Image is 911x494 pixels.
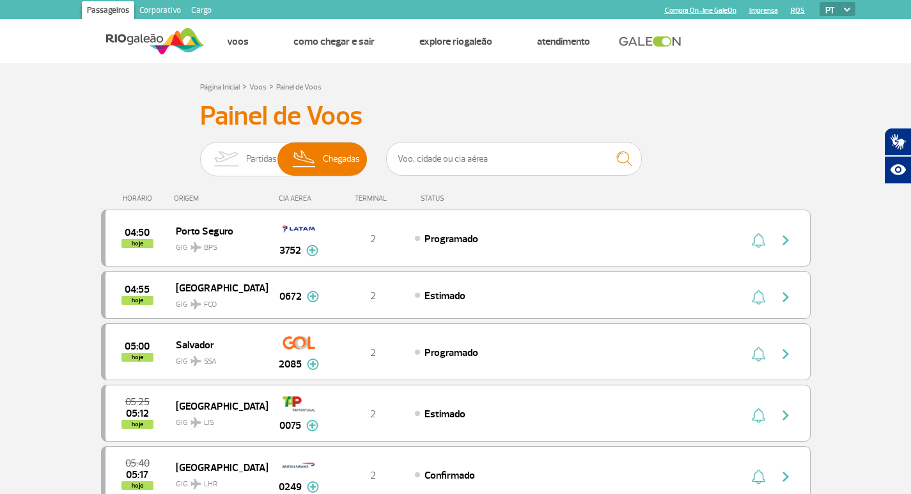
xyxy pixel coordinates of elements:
[331,194,414,203] div: TERMINAL
[174,194,267,203] div: ORIGEM
[206,143,246,176] img: slider-embarque
[370,346,376,359] span: 2
[176,336,258,353] span: Salvador
[386,142,642,176] input: Voo, cidade ou cia aérea
[778,233,793,248] img: seta-direita-painel-voo.svg
[778,408,793,423] img: seta-direita-painel-voo.svg
[121,420,153,429] span: hoje
[293,35,375,48] a: Como chegar e sair
[267,194,331,203] div: CIA AÉREA
[204,417,214,429] span: LIS
[126,470,148,479] span: 2025-09-30 05:17:00
[791,6,805,15] a: RQS
[204,356,217,367] span: SSA
[419,35,492,48] a: Explore RIOgaleão
[276,82,322,92] a: Painel de Voos
[778,289,793,305] img: seta-direita-painel-voo.svg
[121,296,153,305] span: hoje
[884,128,911,184] div: Plugin de acessibilidade da Hand Talk.
[884,156,911,184] button: Abrir recursos assistivos.
[176,222,258,239] span: Porto Seguro
[191,242,201,252] img: destiny_airplane.svg
[752,233,765,248] img: sino-painel-voo.svg
[370,233,376,245] span: 2
[204,299,217,311] span: FCO
[279,357,302,372] span: 2085
[204,242,217,254] span: BPS
[191,356,201,366] img: destiny_airplane.svg
[242,79,247,93] a: >
[752,346,765,362] img: sino-painel-voo.svg
[200,82,240,92] a: Página Inicial
[125,398,150,406] span: 2025-09-30 05:25:00
[125,342,150,351] span: 2025-09-30 05:00:00
[279,243,301,258] span: 3752
[176,410,258,429] span: GIG
[82,1,134,22] a: Passageiros
[176,279,258,296] span: [GEOGRAPHIC_DATA]
[424,346,478,359] span: Programado
[778,346,793,362] img: seta-direita-painel-voo.svg
[246,143,277,176] span: Partidas
[191,299,201,309] img: destiny_airplane.svg
[414,194,518,203] div: STATUS
[204,479,217,490] span: LHR
[121,239,153,248] span: hoje
[307,359,319,370] img: mais-info-painel-voo.svg
[125,285,150,294] span: 2025-09-30 04:55:00
[424,408,465,421] span: Estimado
[176,292,258,311] span: GIG
[884,128,911,156] button: Abrir tradutor de língua de sinais.
[176,459,258,475] span: [GEOGRAPHIC_DATA]
[749,6,778,15] a: Imprensa
[286,143,323,176] img: slider-desembarque
[323,143,360,176] span: Chegadas
[424,233,478,245] span: Programado
[125,459,150,468] span: 2025-09-30 05:40:00
[424,469,475,482] span: Confirmado
[307,291,319,302] img: mais-info-painel-voo.svg
[186,1,217,22] a: Cargo
[269,79,274,93] a: >
[279,418,301,433] span: 0075
[121,481,153,490] span: hoje
[279,289,302,304] span: 0672
[778,469,793,484] img: seta-direita-painel-voo.svg
[126,409,149,418] span: 2025-09-30 05:12:00
[306,420,318,431] img: mais-info-painel-voo.svg
[752,408,765,423] img: sino-painel-voo.svg
[665,6,736,15] a: Compra On-line GaleOn
[176,349,258,367] span: GIG
[752,469,765,484] img: sino-painel-voo.svg
[307,481,319,493] img: mais-info-painel-voo.svg
[176,235,258,254] span: GIG
[227,35,249,48] a: Voos
[370,469,376,482] span: 2
[537,35,590,48] a: Atendimento
[370,408,376,421] span: 2
[752,289,765,305] img: sino-painel-voo.svg
[176,472,258,490] span: GIG
[125,228,150,237] span: 2025-09-30 04:50:00
[134,1,186,22] a: Corporativo
[200,100,712,132] h3: Painel de Voos
[370,289,376,302] span: 2
[105,194,175,203] div: HORÁRIO
[191,417,201,428] img: destiny_airplane.svg
[424,289,465,302] span: Estimado
[306,245,318,256] img: mais-info-painel-voo.svg
[176,398,258,414] span: [GEOGRAPHIC_DATA]
[121,353,153,362] span: hoje
[191,479,201,489] img: destiny_airplane.svg
[249,82,267,92] a: Voos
